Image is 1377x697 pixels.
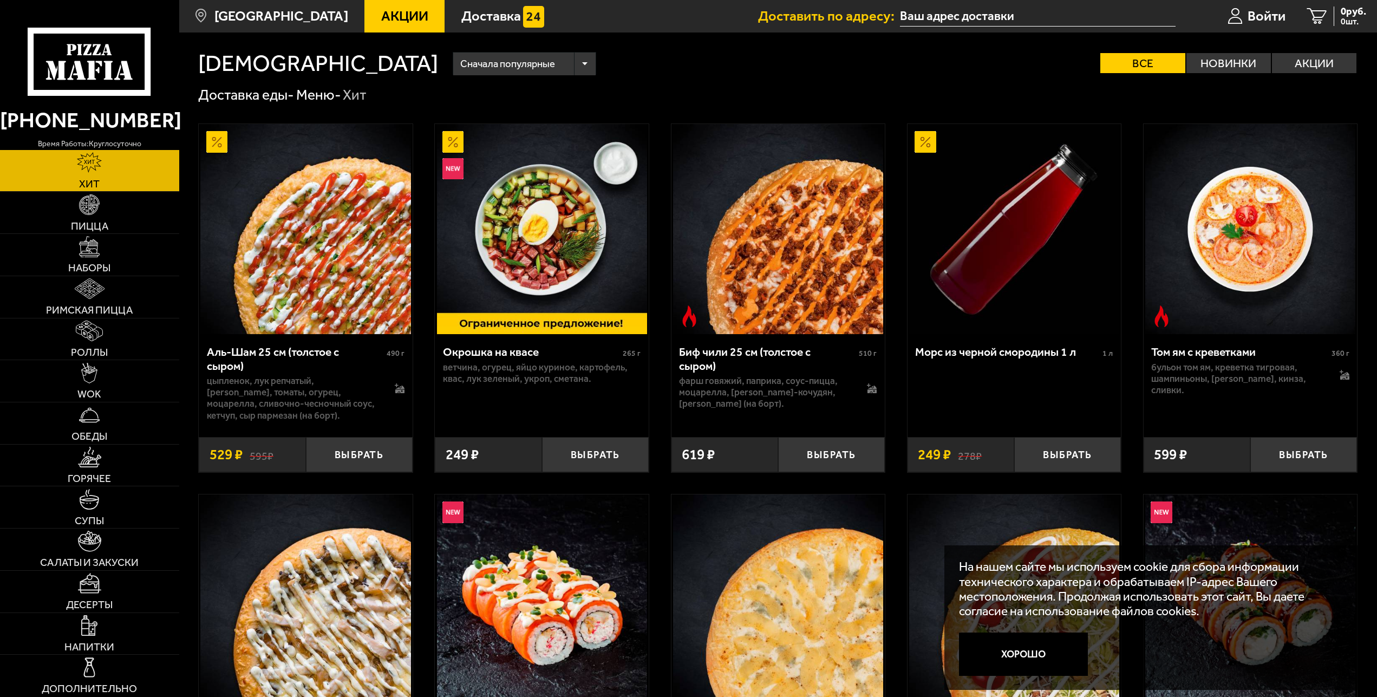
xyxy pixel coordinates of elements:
div: Хит [343,86,367,104]
a: Меню- [296,86,341,103]
img: 15daf4d41897b9f0e9f617042186c801.svg [523,6,545,28]
span: 265 г [623,349,641,358]
span: Горячее [68,473,111,484]
div: Том ям с креветками [1151,345,1328,359]
img: Окрошка на квасе [437,124,647,334]
p: цыпленок, лук репчатый, [PERSON_NAME], томаты, огурец, моцарелла, сливочно-чесночный соус, кетчуп... [207,375,381,421]
span: Дополнительно [42,683,137,694]
img: Том ям с креветками [1145,124,1355,334]
div: Аль-Шам 25 см (толстое с сыром) [207,345,384,373]
a: АкционныйМорс из черной смородины 1 л [908,124,1121,334]
input: Ваш адрес доставки [900,6,1176,27]
img: Акционный [206,131,228,153]
a: Острое блюдоТом ям с креветками [1144,124,1357,334]
label: Все [1100,53,1185,73]
span: Напитки [64,642,114,652]
span: Салаты и закуски [40,557,139,568]
span: 0 шт. [1341,17,1366,26]
div: Морс из черной смородины 1 л [915,345,1100,359]
span: WOK [77,389,101,399]
span: 529 ₽ [210,447,243,461]
img: Новинка [442,501,464,523]
button: Выбрать [1250,437,1357,472]
button: Выбрать [1014,437,1121,472]
img: Новинка [1151,501,1172,523]
span: 490 г [387,349,404,358]
span: Наборы [68,263,110,273]
button: Хорошо [959,633,1088,675]
span: Супы [75,516,104,526]
span: 599 ₽ [1154,447,1187,461]
span: Римская пицца [46,305,133,315]
img: Новинка [442,158,464,180]
p: фарш говяжий, паприка, соус-пицца, моцарелла, [PERSON_NAME]-кочудян, [PERSON_NAME] (на борт). [679,375,853,410]
p: На нашем сайте мы используем cookie для сбора информации технического характера и обрабатываем IP... [959,559,1337,619]
a: АкционныйАль-Шам 25 см (толстое с сыром) [199,124,412,334]
button: Выбрать [778,437,885,472]
label: Акции [1272,53,1356,73]
span: Войти [1248,9,1285,23]
span: 249 ₽ [918,447,951,461]
span: Доставить по адресу: [758,9,900,23]
s: 595 ₽ [250,447,273,461]
img: Биф чили 25 см (толстое с сыром) [673,124,883,334]
p: бульон том ям, креветка тигровая, шампиньоны, [PERSON_NAME], кинза, сливки. [1151,362,1325,396]
div: Окрошка на квасе [443,345,620,359]
h1: [DEMOGRAPHIC_DATA] [198,52,438,75]
img: Акционный [442,131,464,153]
span: Пицца [71,221,108,231]
span: Роллы [71,347,108,357]
a: АкционныйНовинкаОкрошка на квасе [435,124,648,334]
s: 278 ₽ [958,447,982,461]
span: Доставка [461,9,521,23]
span: 360 г [1332,349,1349,358]
span: Акции [381,9,428,23]
div: Биф чили 25 см (толстое с сыром) [679,345,856,373]
img: Морс из черной смородины 1 л [909,124,1119,334]
span: Обеды [71,431,107,441]
span: 0 руб. [1341,6,1366,17]
button: Выбрать [306,437,413,472]
span: 619 ₽ [682,447,715,461]
img: Острое блюдо [678,305,700,327]
p: ветчина, огурец, яйцо куриное, картофель, квас, лук зеленый, укроп, сметана. [443,362,641,385]
span: 249 ₽ [446,447,479,461]
span: 510 г [859,349,877,358]
a: Острое блюдоБиф чили 25 см (толстое с сыром) [671,124,885,334]
img: Аль-Шам 25 см (толстое с сыром) [200,124,410,334]
span: Сначала популярные [460,50,555,77]
button: Выбрать [542,437,649,472]
img: Акционный [915,131,936,153]
span: Хит [79,179,100,189]
span: [GEOGRAPHIC_DATA] [214,9,348,23]
label: Новинки [1186,53,1271,73]
img: Острое блюдо [1151,305,1172,327]
a: Доставка еды- [198,86,294,103]
span: 1 л [1102,349,1113,358]
span: Десерты [66,600,113,610]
